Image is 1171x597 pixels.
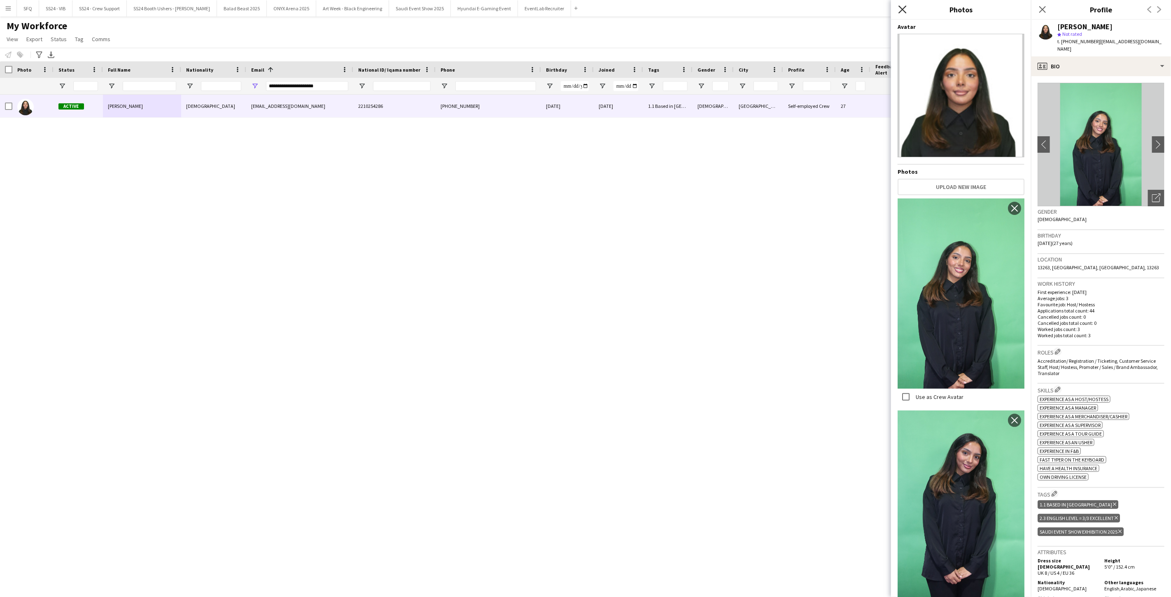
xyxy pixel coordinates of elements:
button: SS24 - Crew Support [72,0,127,16]
div: 2.3 English Level = 3/3 Excellent [1038,514,1120,522]
span: Comms [92,35,110,43]
button: Open Filter Menu [697,82,705,90]
div: [PERSON_NAME] [1057,23,1113,30]
span: Experience in F&B [1040,448,1079,454]
button: Open Filter Menu [648,82,655,90]
h5: Height [1104,557,1164,564]
input: Phone Filter Input [455,81,536,91]
div: [PHONE_NUMBER] [436,95,541,117]
img: Crew avatar or photo [1038,83,1164,206]
span: Full Name [108,67,131,73]
button: EventLab Recruiter [518,0,571,16]
span: Nationality [186,67,213,73]
span: City [739,67,748,73]
span: [DATE] (27 years) [1038,240,1073,246]
button: Open Filter Menu [441,82,448,90]
input: National ID/ Iqama number Filter Input [373,81,431,91]
div: [DATE] [541,95,594,117]
app-action-btn: Export XLSX [46,50,56,60]
h4: Avatar [898,23,1024,30]
a: Tag [72,34,87,44]
button: Open Filter Menu [841,82,848,90]
input: Status Filter Input [73,81,98,91]
a: View [3,34,21,44]
div: 1.1 Based in [GEOGRAPHIC_DATA], 2.3 English Level = 3/3 Excellent , Saudi Event Show Exhibition 2025 [643,95,693,117]
input: Nationality Filter Input [201,81,241,91]
button: ONYX Arena 2025 [267,0,316,16]
div: 1.1 Based in [GEOGRAPHIC_DATA] [1038,500,1118,509]
span: Experience as a Supervisor [1040,422,1101,428]
input: Email Filter Input [266,81,348,91]
span: Experience as a Host/Hostess [1040,396,1108,402]
input: Age Filter Input [856,81,865,91]
input: City Filter Input [753,81,778,91]
label: Use as Crew Avatar [914,393,963,401]
span: Gender [697,67,715,73]
h5: Nationality [1038,579,1098,585]
span: Fast typer on the keyboard [1040,457,1104,463]
p: Worked jobs count: 3 [1038,326,1164,332]
button: Upload new image [898,179,1024,195]
button: Open Filter Menu [358,82,366,90]
h3: Location [1038,256,1164,263]
input: Full Name Filter Input [123,81,176,91]
h3: Skills [1038,385,1164,394]
span: Own Driving License [1040,474,1087,480]
span: Feedback Alert [875,63,906,76]
button: SS24 - VIB [39,0,72,16]
button: Open Filter Menu [58,82,66,90]
p: Average jobs: 3 [1038,295,1164,301]
span: | [EMAIL_ADDRESS][DOMAIN_NAME] [1057,38,1162,52]
h3: Roles [1038,347,1164,356]
span: Tags [648,67,659,73]
span: Experience as an Usher [1040,439,1092,445]
input: Birthday Filter Input [561,81,589,91]
span: Japanese [1136,585,1156,592]
span: Status [51,35,67,43]
span: My Workforce [7,20,67,32]
div: [DEMOGRAPHIC_DATA] [693,95,734,117]
div: [EMAIL_ADDRESS][DOMAIN_NAME] [246,95,353,117]
h3: Birthday [1038,232,1164,239]
img: Siren Nahdi [17,99,34,115]
button: Open Filter Menu [186,82,194,90]
button: Balad Beast 2025 [217,0,267,16]
p: First experience: [DATE] [1038,289,1164,295]
button: Hyundai E-Gaming Event [451,0,518,16]
span: Experience as a Tour Guide [1040,431,1102,437]
img: Crew avatar [898,34,1024,157]
span: Accreditation/ Registration / Ticketing, Customer Service Staff, Host/ Hostess, Promoter / Sales ... [1038,358,1158,376]
h3: Work history [1038,280,1164,287]
div: [GEOGRAPHIC_DATA] [734,95,783,117]
span: View [7,35,18,43]
h5: Other languages [1104,579,1164,585]
span: Phone [441,67,455,73]
button: Open Filter Menu [599,82,606,90]
span: English , [1104,585,1121,592]
span: [DEMOGRAPHIC_DATA] [1038,216,1087,222]
input: Gender Filter Input [712,81,729,91]
button: Art Week - Black Engineering [316,0,389,16]
span: Email [251,67,264,73]
img: Crew photo 1109135 [898,198,1024,389]
div: 27 [836,95,870,117]
div: Self-employed Crew [783,95,836,117]
p: Favourite job: Host/ Hostess [1038,301,1164,308]
input: Profile Filter Input [803,81,831,91]
p: Worked jobs total count: 3 [1038,332,1164,338]
button: Saudi Event Show 2025 [389,0,451,16]
span: 5'0" / 152.4 cm [1104,564,1135,570]
h3: Photos [891,4,1031,15]
h3: Profile [1031,4,1171,15]
span: Experience as a Manager [1040,405,1096,411]
span: Active [58,103,84,110]
input: Tags Filter Input [663,81,688,91]
button: Open Filter Menu [788,82,795,90]
app-action-btn: Advanced filters [34,50,44,60]
input: Joined Filter Input [613,81,638,91]
span: Arabic , [1121,585,1136,592]
span: [DEMOGRAPHIC_DATA] [1038,585,1087,592]
span: Tag [75,35,84,43]
span: Have a Health Insurance [1040,465,1097,471]
p: Cancelled jobs total count: 0 [1038,320,1164,326]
